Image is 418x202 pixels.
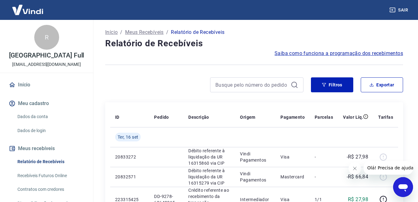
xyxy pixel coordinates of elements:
[15,124,86,137] a: Dados de login
[115,174,144,180] p: 20832571
[240,114,255,120] p: Origem
[343,114,363,120] p: Valor Líq.
[315,174,333,180] p: -
[125,29,164,36] a: Meus Recebíveis
[215,80,288,90] input: Busque pelo número do pedido
[364,161,413,175] iframe: Mensagem da empresa
[9,52,84,59] p: [GEOGRAPHIC_DATA] Full
[349,162,361,175] iframe: Fechar mensagem
[240,171,270,183] p: Vindi Pagamentos
[361,77,403,92] button: Exportar
[105,29,118,36] a: Início
[280,174,305,180] p: Mastercard
[7,142,86,155] button: Meus recebíveis
[7,97,86,110] button: Meu cadastro
[7,0,48,19] img: Vindi
[188,168,230,186] p: Débito referente à liquidação da UR 16315279 via CIP
[118,134,138,140] span: Ter, 16 set
[12,61,81,68] p: [EMAIL_ADDRESS][DOMAIN_NAME]
[240,151,270,163] p: Vindi Pagamentos
[166,29,168,36] p: /
[15,110,86,123] a: Dados da conta
[311,77,353,92] button: Filtros
[347,173,369,181] p: -R$ 66,84
[154,114,169,120] p: Pedido
[347,153,369,161] p: -R$ 27,98
[315,154,333,160] p: -
[15,183,86,196] a: Contratos com credores
[115,154,144,160] p: 20833272
[15,155,86,168] a: Relatório de Recebíveis
[388,4,411,16] button: Sair
[105,37,403,50] h4: Relatório de Recebíveis
[34,25,59,50] div: R
[171,29,224,36] p: Relatório de Recebíveis
[275,50,403,57] a: Saiba como funciona a programação dos recebimentos
[7,78,86,92] a: Início
[188,148,230,166] p: Débito referente à liquidação da UR 16315860 via CIP
[393,177,413,197] iframe: Botão para abrir a janela de mensagens
[378,114,393,120] p: Tarifas
[315,114,333,120] p: Parcelas
[188,114,209,120] p: Descrição
[120,29,122,36] p: /
[15,169,86,182] a: Recebíveis Futuros Online
[280,154,305,160] p: Visa
[280,114,305,120] p: Pagamento
[115,114,120,120] p: ID
[4,4,52,9] span: Olá! Precisa de ajuda?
